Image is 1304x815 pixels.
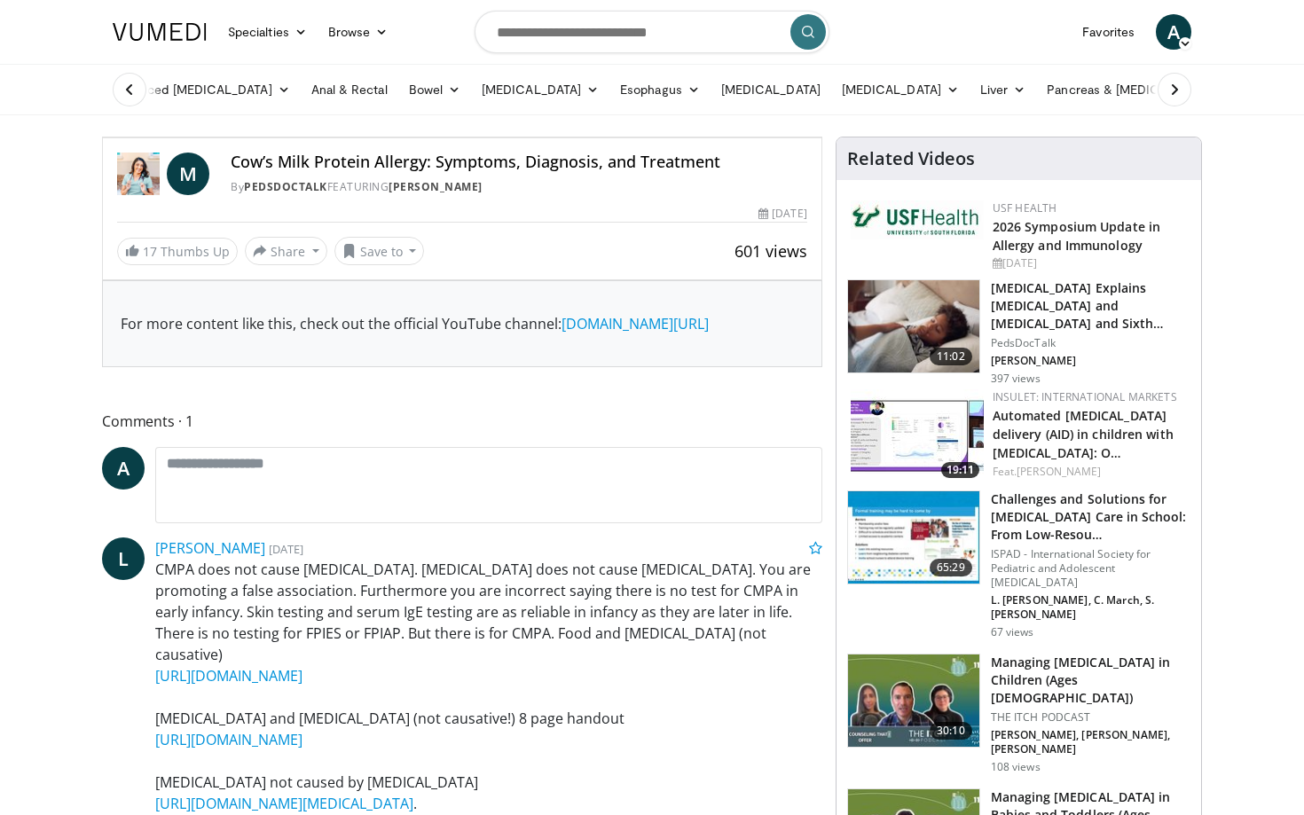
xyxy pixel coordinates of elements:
[1072,14,1145,50] a: Favorites
[1017,464,1101,479] a: [PERSON_NAME]
[155,794,413,813] a: [URL][DOMAIN_NAME][MEDICAL_DATA]
[851,389,984,482] a: 19:11
[847,490,1190,639] a: 65:29 Challenges and Solutions for [MEDICAL_DATA] Care in School: From Low-Resou… ISPAD - Interna...
[848,654,979,747] img: dda491a2-e90c-44a0-a652-cc848be6698a.150x105_q85_crop-smart_upscale.jpg
[993,200,1057,216] a: USF Health
[117,153,160,195] img: PedsDocTalk
[155,730,302,749] a: [URL][DOMAIN_NAME]
[758,206,806,222] div: [DATE]
[102,72,301,107] a: Advanced [MEDICAL_DATA]
[991,654,1190,707] h3: Managing [MEDICAL_DATA] in Children (Ages [DEMOGRAPHIC_DATA])
[991,372,1041,386] p: 397 views
[734,240,807,262] span: 601 views
[113,23,207,41] img: VuMedi Logo
[155,666,302,686] a: [URL][DOMAIN_NAME]
[993,218,1160,254] a: 2026 Symposium Update in Allergy and Immunology
[848,491,979,584] img: c81071ba-2314-4e8a-91a0-1daf8871519f.150x105_q85_crop-smart_upscale.jpg
[121,313,804,334] p: For more content like this, check out the official YouTube channel:
[475,11,829,53] input: Search topics, interventions
[930,722,972,740] span: 30:10
[831,72,970,107] a: [MEDICAL_DATA]
[991,710,1190,725] p: THE ITCH PODCAST
[993,407,1174,461] a: Automated [MEDICAL_DATA] delivery (AID) in children with [MEDICAL_DATA]: O…
[991,625,1034,639] p: 67 views
[471,72,609,107] a: [MEDICAL_DATA]
[231,153,807,172] h4: Cow’s Milk Protein Allergy: Symptoms, Diagnosis, and Treatment
[231,179,807,195] div: By FEATURING
[848,280,979,372] img: 1e44b3bf-d96b-47ae-a9a2-3e73321d64e0.150x105_q85_crop-smart_upscale.jpg
[102,447,145,490] a: A
[851,200,984,239] img: 6ba8804a-8538-4002-95e7-a8f8012d4a11.png.150x105_q85_autocrop_double_scale_upscale_version-0.2.jpg
[991,336,1190,350] p: PedsDocTalk
[117,238,238,265] a: 17 Thumbs Up
[155,538,265,558] a: [PERSON_NAME]
[244,179,327,194] a: PedsDocTalk
[711,72,831,107] a: [MEDICAL_DATA]
[941,462,979,478] span: 19:11
[143,243,157,260] span: 17
[301,72,398,107] a: Anal & Rectal
[993,464,1187,480] div: Feat.
[847,148,975,169] h4: Related Videos
[334,237,425,265] button: Save to
[217,14,318,50] a: Specialties
[991,354,1190,368] p: [PERSON_NAME]
[991,279,1190,333] h3: [MEDICAL_DATA] Explains [MEDICAL_DATA] and [MEDICAL_DATA] and Sixth Disea…
[847,654,1190,774] a: 30:10 Managing [MEDICAL_DATA] in Children (Ages [DEMOGRAPHIC_DATA]) THE ITCH PODCAST [PERSON_NAME...
[993,255,1187,271] div: [DATE]
[609,72,711,107] a: Esophagus
[102,410,822,433] span: Comments 1
[1036,72,1244,107] a: Pancreas & [MEDICAL_DATA]
[398,72,471,107] a: Bowel
[1156,14,1191,50] a: A
[991,593,1190,622] p: L. [PERSON_NAME], C. March, S. [PERSON_NAME]
[102,537,145,580] a: L
[269,541,303,557] small: [DATE]
[993,389,1177,404] a: Insulet: International Markets
[991,760,1041,774] p: 108 views
[930,348,972,365] span: 11:02
[318,14,399,50] a: Browse
[991,547,1190,590] p: ISPAD - International Society for Pediatric and Adolescent [MEDICAL_DATA]
[991,728,1190,756] p: [PERSON_NAME], [PERSON_NAME], [PERSON_NAME]
[847,279,1190,386] a: 11:02 [MEDICAL_DATA] Explains [MEDICAL_DATA] and [MEDICAL_DATA] and Sixth Disea… PedsDocTalk [PER...
[930,559,972,576] span: 65:29
[991,490,1190,544] h3: Challenges and Solutions for [MEDICAL_DATA] Care in School: From Low-Resou…
[167,153,209,195] a: M
[245,237,327,265] button: Share
[851,389,984,482] img: d10a7b86-d83f-41c4-ab0b-efe84c82e167.150x105_q85_crop-smart_upscale.jpg
[389,179,483,194] a: [PERSON_NAME]
[970,72,1036,107] a: Liver
[562,314,709,333] a: [DOMAIN_NAME][URL]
